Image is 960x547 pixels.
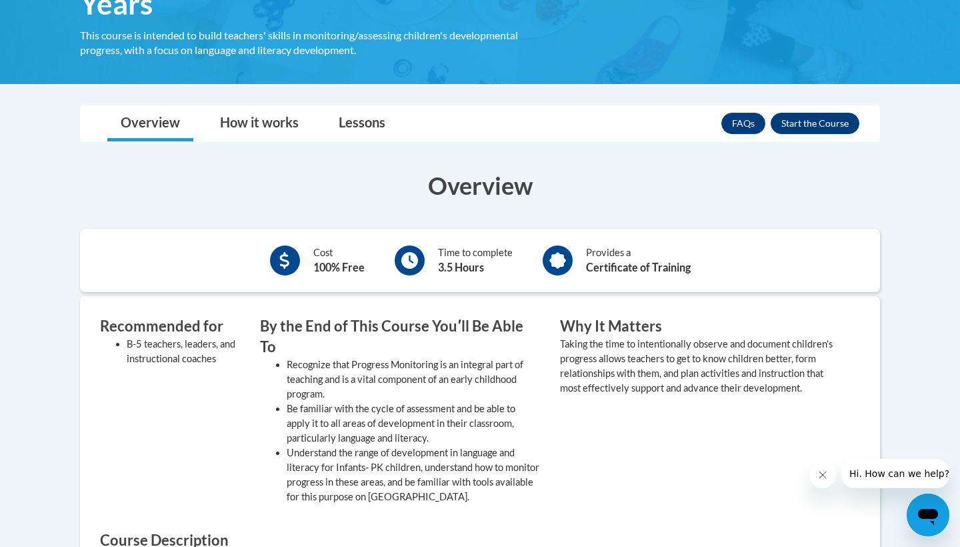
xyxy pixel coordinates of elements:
h3: Overview [80,169,880,202]
li: Recognize that Progress Monitoring is an integral part of teaching and is a vital component of an... [287,358,540,402]
button: Enroll [771,113,859,134]
a: FAQs [721,113,765,134]
div: Cost [313,245,365,276]
div: Provides a [586,245,691,276]
li: Be familiar with the cycle of assessment and be able to apply it to all areas of development in t... [287,402,540,446]
iframe: Button to launch messaging window [907,494,949,536]
h3: Why It Matters [560,316,840,337]
iframe: Close message [809,462,836,488]
div: This course is intended to build teachers' skills in monitoring/assessing children's developmenta... [80,28,540,57]
b: 100% Free [313,261,365,273]
b: 3.5 Hours [438,261,484,273]
div: Time to complete [438,245,513,276]
b: Certificate of Training [586,261,691,273]
a: How it works [207,106,312,141]
h3: By the End of This Course Youʹll Be Able To [260,316,540,358]
a: Lessons [325,106,399,141]
h3: Recommended for [100,316,240,337]
value: Taking the time to intentionally observe and document children's progress allows teachers to get ... [560,338,833,394]
iframe: Message from company [841,459,949,488]
li: Understand the range of development in language and literacy for Infants- PK children, understand... [287,446,540,504]
a: Overview [107,106,193,141]
li: B-5 teachers, leaders, and instructional coaches [127,337,240,366]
